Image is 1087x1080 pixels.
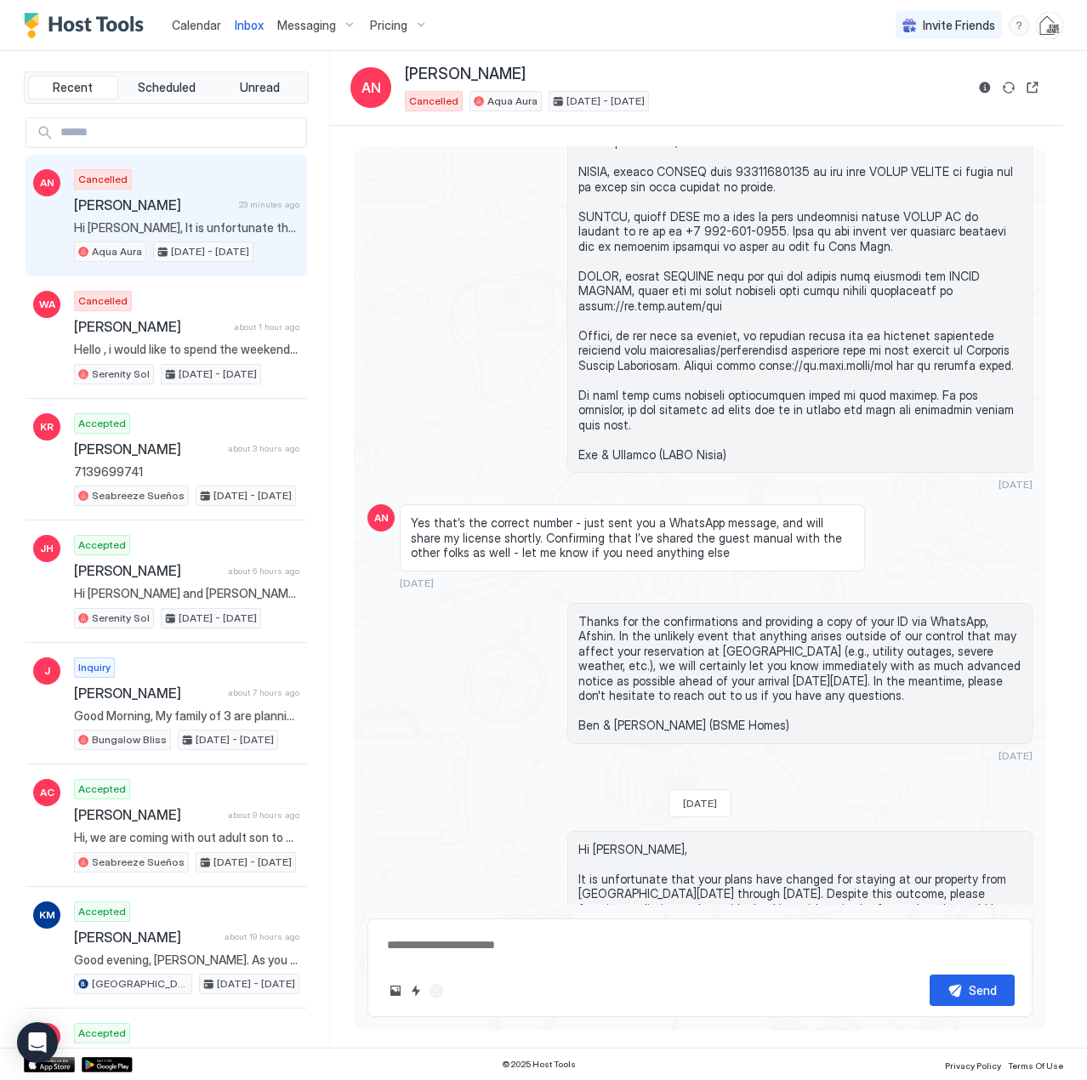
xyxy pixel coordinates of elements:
[40,541,54,556] span: JH
[1022,77,1043,98] button: Open reservation
[945,1055,1001,1073] a: Privacy Policy
[1009,15,1029,36] div: menu
[92,855,185,870] span: Seabreeze Sueños
[172,18,221,32] span: Calendar
[179,367,257,382] span: [DATE] - [DATE]
[39,297,55,312] span: WA
[39,907,55,923] span: KM
[225,931,299,942] span: about 19 hours ago
[78,782,126,797] span: Accepted
[40,785,54,800] span: AC
[228,810,299,821] span: about 9 hours ago
[999,77,1019,98] button: Sync reservation
[78,172,128,187] span: Cancelled
[411,515,854,560] span: Yes that’s the correct number - just sent you a WhatsApp message, and will share my license short...
[213,488,292,503] span: [DATE] - [DATE]
[578,614,1022,733] span: Thanks for the confirmations and providing a copy of your ID via WhatsApp, Afshin. In the unlikel...
[138,80,196,95] span: Scheduled
[74,929,218,946] span: [PERSON_NAME]
[78,1026,126,1041] span: Accepted
[92,976,188,992] span: [GEOGRAPHIC_DATA]
[975,77,995,98] button: Reservation information
[1036,12,1063,39] div: User profile
[406,981,426,1001] button: Quick reply
[92,611,150,626] span: Serenity Sol
[74,952,299,968] span: Good evening, [PERSON_NAME]. As you settle in for the night, we wanted to thank you again for sel...
[78,293,128,309] span: Cancelled
[74,562,221,579] span: [PERSON_NAME]
[54,118,306,147] input: Input Field
[566,94,645,109] span: [DATE] - [DATE]
[361,77,381,98] span: AN
[74,220,299,236] span: Hi [PERSON_NAME], It is unfortunate that your plans have changed for staying at our property from...
[240,80,280,95] span: Unread
[92,732,167,747] span: Bungalow Bliss
[24,1057,75,1072] a: App Store
[74,685,221,702] span: [PERSON_NAME]
[172,16,221,34] a: Calendar
[44,663,50,679] span: J
[217,976,295,992] span: [DATE] - [DATE]
[74,806,221,823] span: [PERSON_NAME]
[999,749,1033,762] span: [DATE]
[578,842,1022,976] span: Hi [PERSON_NAME], It is unfortunate that your plans have changed for staying at our property from...
[74,830,299,845] span: Hi, we are coming with out adult son to do long weekend of fishing and beach. The house seems per...
[923,18,995,33] span: Invite Friends
[228,687,299,698] span: about 7 hours ago
[78,904,126,919] span: Accepted
[1008,1055,1063,1073] a: Terms Of Use
[74,441,221,458] span: [PERSON_NAME]
[487,94,538,109] span: Aqua Aura
[122,76,212,99] button: Scheduled
[179,611,257,626] span: [DATE] - [DATE]
[78,660,111,675] span: Inquiry
[78,537,126,553] span: Accepted
[400,577,434,589] span: [DATE]
[409,94,458,109] span: Cancelled
[74,464,299,480] span: 7139699741
[228,566,299,577] span: about 6 hours ago
[196,732,274,747] span: [DATE] - [DATE]
[74,586,299,601] span: Hi [PERSON_NAME] and [PERSON_NAME], My name is [PERSON_NAME], I'm a professor at [US_STATE][GEOGR...
[53,80,93,95] span: Recent
[74,708,299,724] span: Good Morning, My family of 3 are planning of visiting the area for 6nights and are traveling with...
[277,18,336,33] span: Messaging
[74,196,232,213] span: [PERSON_NAME]
[24,71,309,104] div: tab-group
[17,1022,58,1063] div: Open Intercom Messenger
[235,18,264,32] span: Inbox
[1008,1060,1063,1071] span: Terms Of Use
[228,443,299,454] span: about 3 hours ago
[945,1060,1001,1071] span: Privacy Policy
[999,478,1033,491] span: [DATE]
[74,318,227,335] span: [PERSON_NAME]
[370,18,407,33] span: Pricing
[930,975,1015,1006] button: Send
[502,1059,576,1070] span: © 2025 Host Tools
[92,367,150,382] span: Serenity Sol
[385,981,406,1001] button: Upload image
[171,244,249,259] span: [DATE] - [DATE]
[214,76,304,99] button: Unread
[40,175,54,190] span: AN
[24,13,151,38] a: Host Tools Logo
[82,1057,133,1072] a: Google Play Store
[92,244,142,259] span: Aqua Aura
[405,65,526,84] span: [PERSON_NAME]
[239,199,299,210] span: 23 minutes ago
[78,416,126,431] span: Accepted
[92,488,185,503] span: Seabreeze Sueños
[234,321,299,333] span: about 1 hour ago
[578,90,1022,463] span: Lo Ipsumd, Sitam con adi elitsed d 0 eiusm temp inc 5 utlabo et Dolo Magn aliq Eni, Adminim 45ve ...
[213,855,292,870] span: [DATE] - [DATE]
[235,16,264,34] a: Inbox
[969,981,997,999] div: Send
[40,419,54,435] span: KR
[28,76,118,99] button: Recent
[74,342,299,357] span: Hello , i would like to spend the weekend with my children at the beach. I had booked your place ...
[374,510,389,526] span: AN
[683,797,717,810] span: [DATE]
